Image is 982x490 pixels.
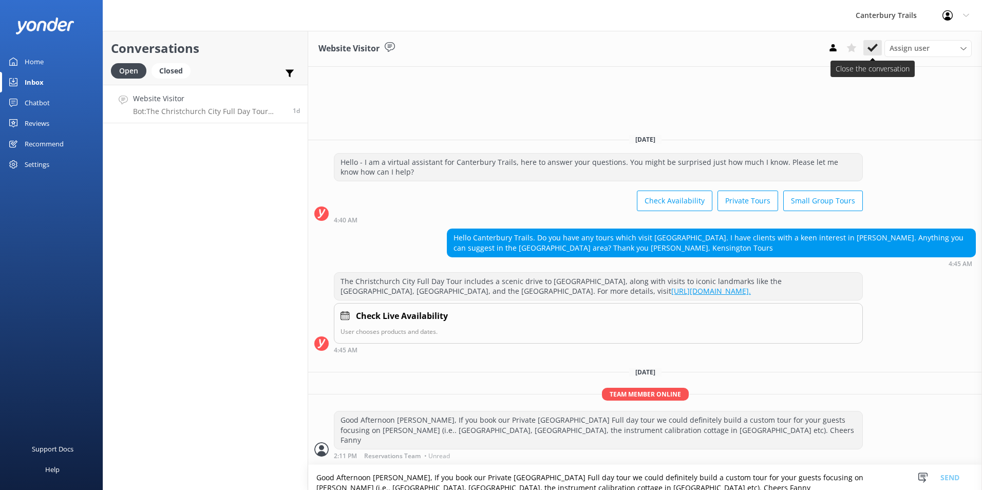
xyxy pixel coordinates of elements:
[152,63,191,79] div: Closed
[152,65,196,76] a: Closed
[717,191,778,211] button: Private Tours
[629,368,662,376] span: [DATE]
[783,191,863,211] button: Small Group Tours
[629,135,662,144] span: [DATE]
[133,93,285,104] h4: Website Visitor
[111,39,300,58] h2: Conversations
[133,107,285,116] p: Bot: The Christchurch City Full Day Tour includes a scenic drive to [GEOGRAPHIC_DATA], along with...
[424,453,450,459] span: • Unread
[15,17,74,34] img: yonder-white-logo.png
[334,452,863,459] div: Aug 29 2025 02:11pm (UTC +12:00) Pacific/Auckland
[111,63,146,79] div: Open
[949,261,972,267] strong: 4:45 AM
[334,217,357,223] strong: 4:40 AM
[103,85,308,123] a: Website VisitorBot:The Christchurch City Full Day Tour includes a scenic drive to [GEOGRAPHIC_DAT...
[25,92,50,113] div: Chatbot
[602,388,689,401] span: Team member online
[111,65,152,76] a: Open
[25,134,64,154] div: Recommend
[884,40,972,56] div: Assign User
[447,229,975,256] div: Hello Canterbury Trails. Do you have any tours which visit [GEOGRAPHIC_DATA]. I have clients with...
[25,154,49,175] div: Settings
[447,260,976,267] div: Aug 28 2025 04:45am (UTC +12:00) Pacific/Auckland
[356,310,448,323] h4: Check Live Availability
[334,216,863,223] div: Aug 28 2025 04:40am (UTC +12:00) Pacific/Auckland
[364,453,421,459] span: Reservations Team
[25,51,44,72] div: Home
[341,327,856,336] p: User chooses products and dates.
[32,439,73,459] div: Support Docs
[334,411,862,449] div: Good Afternoon [PERSON_NAME], If you book our Private [GEOGRAPHIC_DATA] Full day tour we could de...
[25,113,49,134] div: Reviews
[890,43,930,54] span: Assign user
[45,459,60,480] div: Help
[334,346,863,353] div: Aug 28 2025 04:45am (UTC +12:00) Pacific/Auckland
[25,72,44,92] div: Inbox
[334,347,357,353] strong: 4:45 AM
[334,154,862,181] div: Hello - I am a virtual assistant for Canterbury Trails, here to answer your questions. You might ...
[671,286,751,296] a: [URL][DOMAIN_NAME].
[637,191,712,211] button: Check Availability
[334,273,862,300] div: The Christchurch City Full Day Tour includes a scenic drive to [GEOGRAPHIC_DATA], along with visi...
[318,42,380,55] h3: Website Visitor
[334,453,357,459] strong: 2:11 PM
[293,106,300,115] span: Aug 28 2025 04:45am (UTC +12:00) Pacific/Auckland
